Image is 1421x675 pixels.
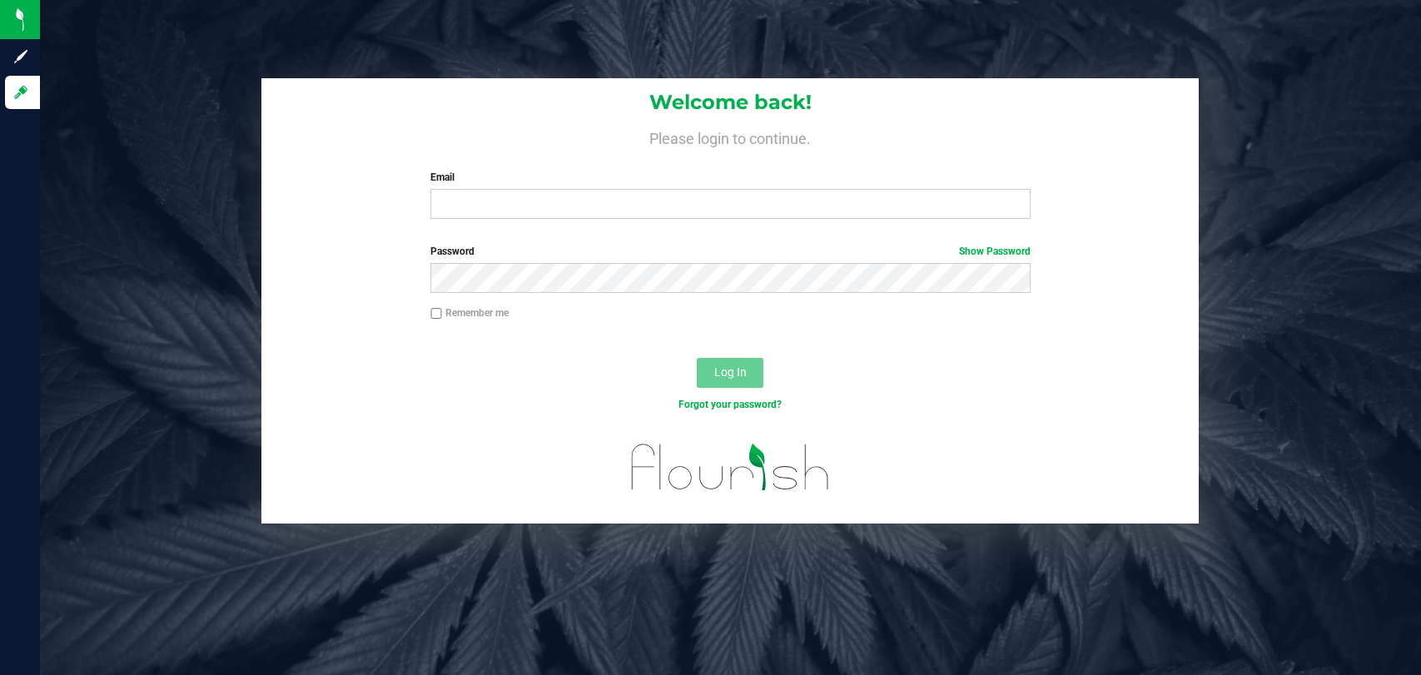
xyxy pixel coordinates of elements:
[959,246,1031,257] a: Show Password
[430,246,474,257] span: Password
[12,48,29,65] inline-svg: Sign up
[430,308,442,320] input: Remember me
[430,170,1031,185] label: Email
[430,305,509,320] label: Remember me
[12,84,29,101] inline-svg: Log in
[261,127,1199,146] h4: Please login to continue.
[697,358,763,388] button: Log In
[678,399,782,410] a: Forgot your password?
[261,92,1199,113] h1: Welcome back!
[714,365,747,379] span: Log In
[614,429,847,505] img: flourish_logo.svg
